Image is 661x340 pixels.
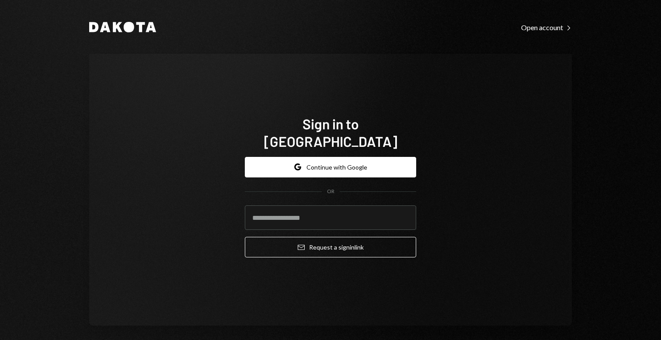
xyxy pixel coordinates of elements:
a: Open account [521,22,572,32]
button: Request a signinlink [245,237,416,257]
div: OR [327,188,334,195]
button: Continue with Google [245,157,416,177]
h1: Sign in to [GEOGRAPHIC_DATA] [245,115,416,150]
div: Open account [521,23,572,32]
